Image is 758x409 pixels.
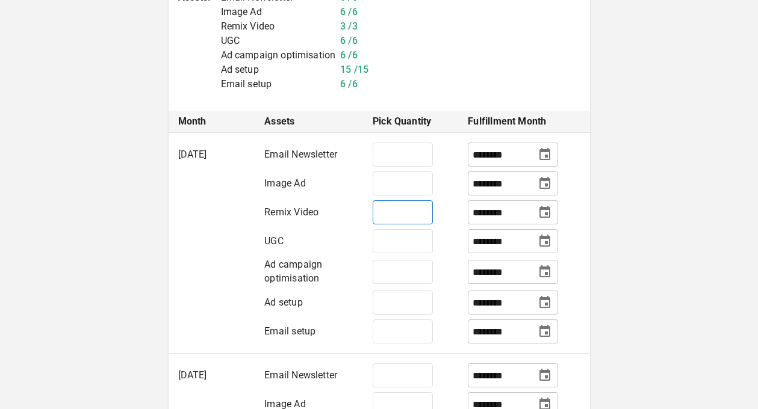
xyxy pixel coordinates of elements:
p: UGC [221,34,336,48]
span: Ad setup [264,297,302,308]
button: Choose date, selected date is Dec 1, 2025 [535,231,555,251]
p: 3 / 3 [340,19,358,34]
th: Fulfillment Month [458,111,589,133]
p: Email setup [221,77,336,91]
th: Assets [255,111,363,133]
p: Remix Video [221,19,336,34]
button: Choose date, selected date is Oct 1, 2025 [535,262,555,282]
button: Choose date, selected date is Oct 1, 2025 [535,173,555,194]
button: Choose date, selected date is Nov 1, 2025 [535,365,555,386]
td: [DATE] [169,133,255,354]
p: Ad campaign optimisation [221,48,336,63]
p: Ad setup [221,63,336,77]
span: Email Newsletter [264,369,337,381]
th: Month [169,111,255,133]
span: Image Ad [264,177,305,189]
p: Image Ad [221,5,336,19]
span: Email setup [264,325,315,337]
th: Pick Quantity [363,111,458,133]
span: UGC [264,235,284,247]
p: 6 / 6 [340,77,358,91]
button: Choose date, selected date is Oct 1, 2025 [535,292,555,313]
p: 15 / 15 [340,63,368,77]
p: 6 / 6 [340,5,358,19]
button: Choose date, selected date is Oct 1, 2025 [535,321,555,342]
span: Ad campaign optimisation [264,259,322,284]
button: Choose date, selected date is Oct 1, 2025 [535,144,555,165]
p: 6 / 6 [340,48,358,63]
button: Choose date, selected date is Nov 1, 2025 [535,202,555,223]
p: 6 / 6 [340,34,358,48]
span: Remix Video [264,206,318,218]
span: Email Newsletter [264,149,337,160]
